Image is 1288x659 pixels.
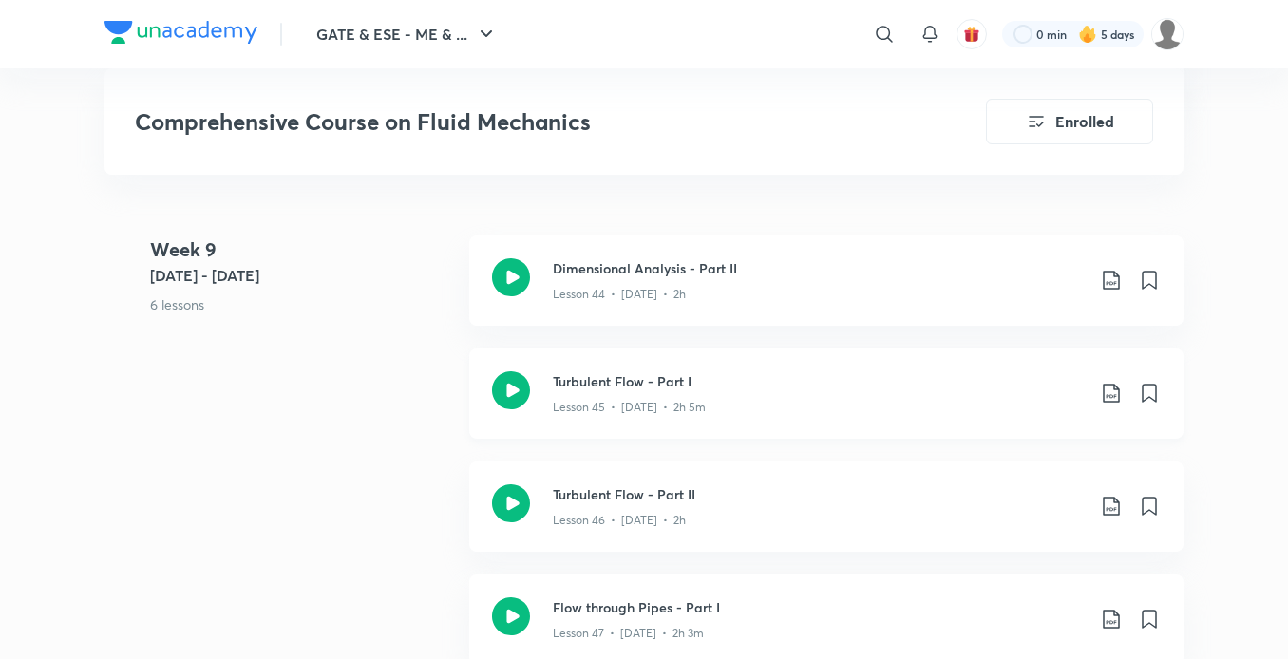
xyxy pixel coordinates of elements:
[553,286,686,303] p: Lesson 44 • [DATE] • 2h
[469,235,1184,348] a: Dimensional Analysis - Part IILesson 44 • [DATE] • 2h
[1151,18,1184,50] img: Mujtaba Ahsan
[957,19,987,49] button: avatar
[553,512,686,529] p: Lesson 46 • [DATE] • 2h
[104,21,257,44] img: Company Logo
[553,371,1085,391] h3: Turbulent Flow - Part I
[986,99,1153,144] button: Enrolled
[553,399,706,416] p: Lesson 45 • [DATE] • 2h 5m
[553,597,1085,617] h3: Flow through Pipes - Part I
[150,235,454,264] h4: Week 9
[305,15,509,53] button: GATE & ESE - ME & ...
[469,461,1184,574] a: Turbulent Flow - Part IILesson 46 • [DATE] • 2h
[553,625,704,642] p: Lesson 47 • [DATE] • 2h 3m
[1078,25,1097,44] img: streak
[135,108,879,136] h3: Comprehensive Course on Fluid Mechanics
[104,21,257,48] a: Company Logo
[553,484,1085,504] h3: Turbulent Flow - Part II
[150,294,454,314] p: 6 lessons
[469,348,1184,461] a: Turbulent Flow - Part ILesson 45 • [DATE] • 2h 5m
[150,264,454,287] h5: [DATE] - [DATE]
[553,258,1085,278] h3: Dimensional Analysis - Part II
[963,26,980,43] img: avatar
